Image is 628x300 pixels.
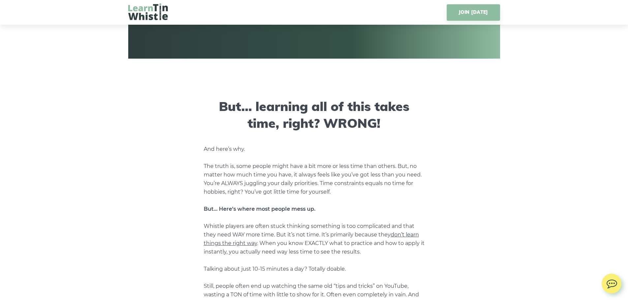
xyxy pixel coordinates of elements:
[447,4,500,21] a: JOIN [DATE]
[204,98,425,131] h3: But… learning all of this takes time, right? WRONG!
[204,206,315,212] strong: But… Here’s where most people mess up.
[128,3,168,20] img: LearnTinWhistle.com
[602,274,621,290] img: chat.svg
[204,232,419,246] span: don’t learn things the right way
